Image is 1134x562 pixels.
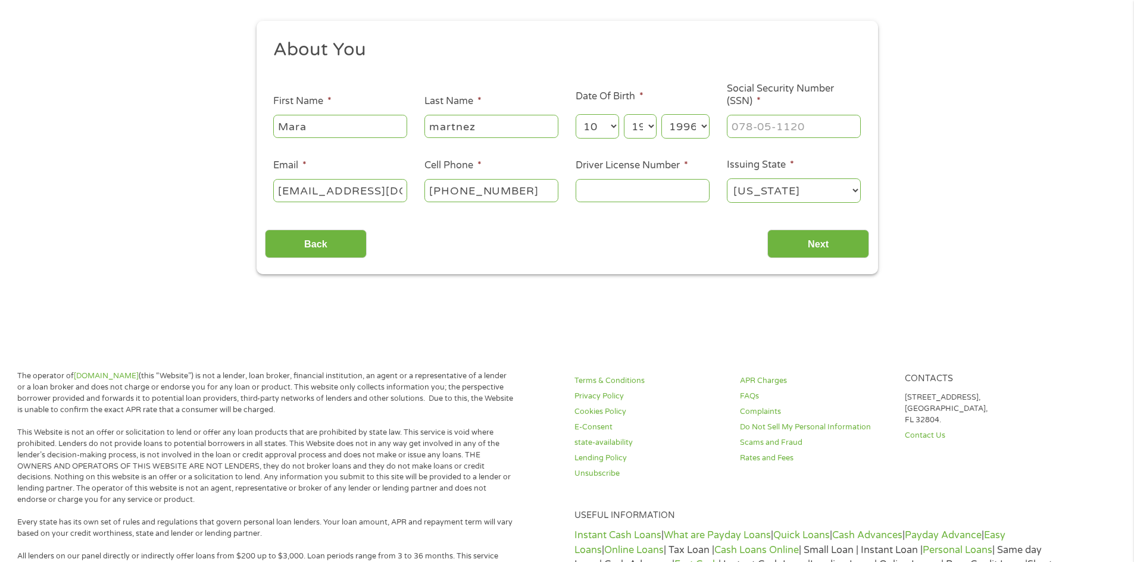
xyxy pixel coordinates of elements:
input: 078-05-1120 [727,115,861,137]
label: Cell Phone [424,159,482,172]
input: Smith [424,115,558,137]
p: The operator of (this “Website”) is not a lender, loan broker, financial institution, an agent or... [17,371,514,416]
a: E-Consent [574,422,726,433]
h2: About You [273,38,852,62]
label: Driver License Number [576,159,688,172]
a: [DOMAIN_NAME] [74,371,139,381]
h4: Contacts [905,373,1056,385]
a: Unsubscribe [574,468,726,479]
a: Easy Loans [574,529,1005,555]
a: Do Not Sell My Personal Information [740,422,891,433]
a: Instant Cash Loans [574,529,661,541]
label: Last Name [424,95,482,108]
label: First Name [273,95,332,108]
a: Scams and Fraud [740,437,891,448]
label: Email [273,159,307,172]
label: Issuing State [727,159,794,171]
a: Contact Us [905,430,1056,441]
input: (541) 754-3010 [424,179,558,202]
a: FAQs [740,391,891,402]
input: John [273,115,407,137]
a: Lending Policy [574,453,726,464]
a: What are Payday Loans [664,529,771,541]
a: Online Loans [604,544,664,556]
a: Privacy Policy [574,391,726,402]
a: APR Charges [740,375,891,387]
a: Cookies Policy [574,406,726,417]
input: Next [767,230,869,259]
a: Personal Loans [923,544,992,556]
a: Terms & Conditions [574,375,726,387]
a: Rates and Fees [740,453,891,464]
a: Complaints [740,406,891,417]
p: This Website is not an offer or solicitation to lend or offer any loan products that are prohibit... [17,427,514,506]
a: state-availability [574,437,726,448]
label: Social Security Number (SSN) [727,83,861,108]
a: Payday Advance [905,529,982,541]
input: john@gmail.com [273,179,407,202]
a: Cash Loans Online [714,544,799,556]
a: Quick Loans [773,529,830,541]
h4: Useful Information [574,510,1056,522]
p: Every state has its own set of rules and regulations that govern personal loan lenders. Your loan... [17,517,514,539]
a: Cash Advances [832,529,902,541]
input: Back [265,230,367,259]
label: Date Of Birth [576,90,643,103]
p: [STREET_ADDRESS], [GEOGRAPHIC_DATA], FL 32804. [905,392,1056,426]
